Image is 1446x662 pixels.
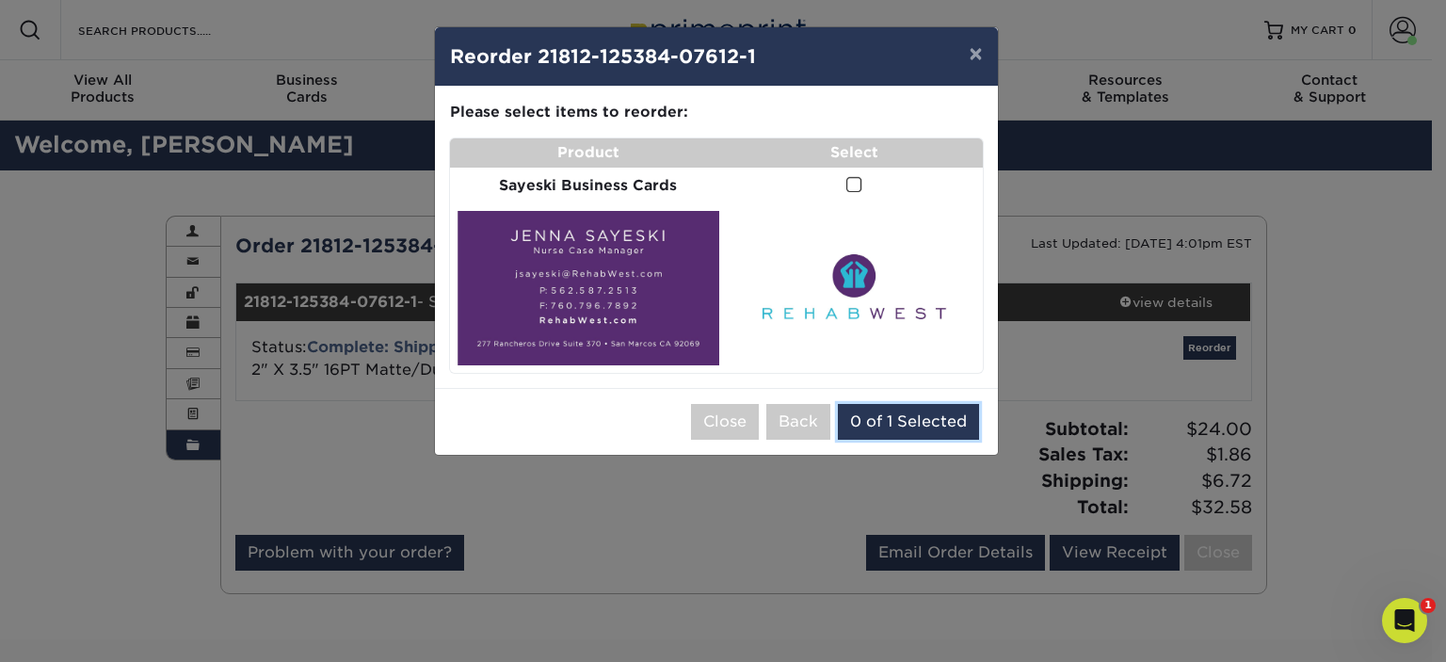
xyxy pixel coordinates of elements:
[691,404,759,440] button: Close
[954,27,997,80] button: ×
[450,42,983,71] h4: Reorder 21812-125384-07612-1
[499,176,677,194] strong: Sayeski Business Cards
[450,103,688,121] strong: Please select items to reorder:
[1421,598,1436,613] span: 1
[1382,598,1427,643] iframe: Intercom live chat
[838,404,979,440] button: 0 of 1 Selected
[766,404,830,440] button: Back
[458,211,720,364] img: 425252da-a7e8-40d4-8c05-ef2c9a123e9b.jpg
[557,143,619,161] strong: Product
[830,143,878,161] strong: Select
[734,218,974,359] img: 90a241b7-34fe-4f03-987c-740f56d3b462.jpg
